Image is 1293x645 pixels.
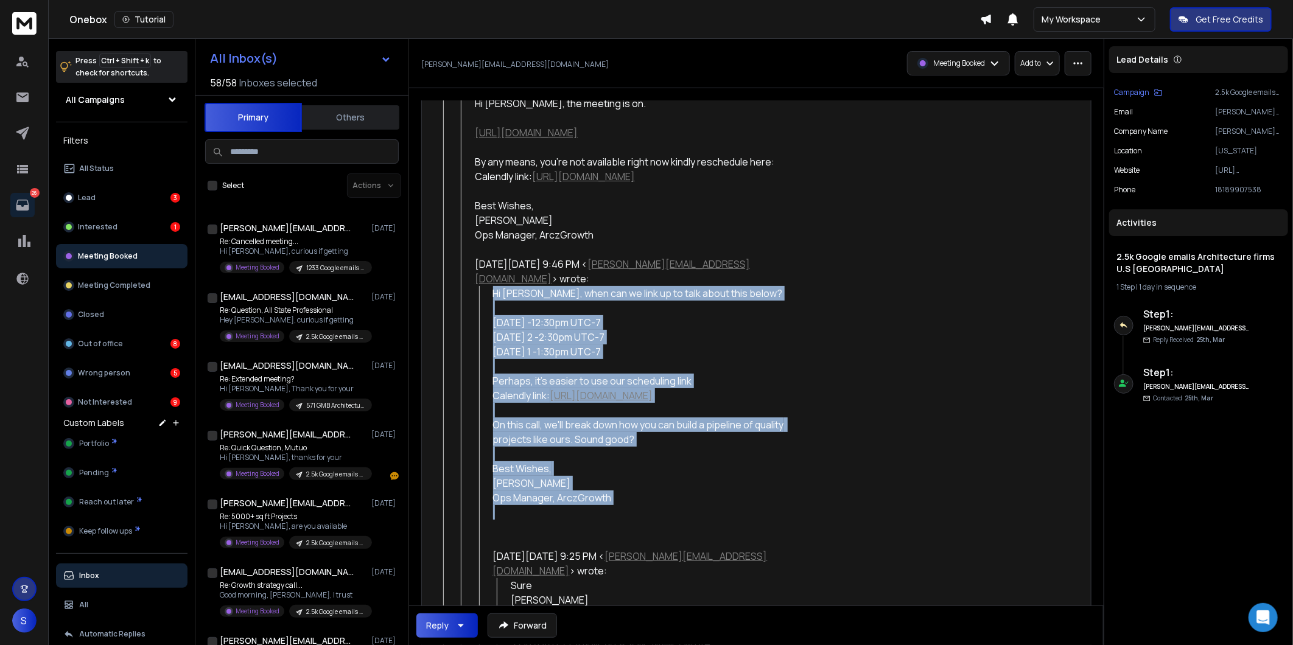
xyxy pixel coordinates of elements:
[210,75,237,90] span: 58 / 58
[78,222,117,232] p: Interested
[56,390,187,414] button: Not Interested9
[79,468,109,478] span: Pending
[220,360,354,372] h1: [EMAIL_ADDRESS][DOMAIN_NAME]
[306,401,365,410] p: 571 GMB Architecture firms google emails with NO Web visits
[371,567,399,577] p: [DATE]
[1215,166,1283,175] p: [URL][DOMAIN_NAME]
[306,470,365,479] p: 2.5k Google emails Architecture firms U.S [GEOGRAPHIC_DATA]
[56,431,187,456] button: Portfolio
[56,215,187,239] button: Interested1
[1114,185,1135,195] p: Phone
[306,607,365,616] p: 2.5k Google emails Architecture firms U.S [GEOGRAPHIC_DATA]
[78,193,96,203] p: Lead
[475,126,578,139] a: [URL][DOMAIN_NAME]
[220,305,366,315] p: Re: Question, All State Professional
[1114,88,1163,97] button: Campaign
[1196,13,1263,26] p: Get Free Credits
[220,580,366,590] p: Re: Growth strategy call...
[220,453,366,462] p: Hi [PERSON_NAME], thanks for your
[63,417,124,429] h3: Custom Labels
[56,132,187,149] h3: Filters
[1116,54,1168,66] p: Lead Details
[1170,7,1272,32] button: Get Free Credits
[10,193,35,217] a: 26
[416,613,478,638] button: Reply
[170,368,180,378] div: 5
[1143,324,1250,333] h6: [PERSON_NAME][EMAIL_ADDRESS][DOMAIN_NAME]
[1215,88,1283,97] p: 2.5k Google emails Architecture firms U.S [GEOGRAPHIC_DATA]
[1114,146,1142,156] p: Location
[1116,282,1281,292] div: |
[12,608,37,633] button: S
[30,188,40,198] p: 26
[236,607,279,616] p: Meeting Booked
[493,286,795,301] div: Hi [PERSON_NAME], when can we link up to talk about this below?
[220,497,354,509] h1: [PERSON_NAME][EMAIL_ADDRESS][PERSON_NAME][DOMAIN_NAME]
[1249,603,1278,632] div: Open Intercom Messenger
[933,58,985,68] p: Meeting Booked
[220,315,366,325] p: Hey [PERSON_NAME], curious if getting
[79,629,145,639] p: Automatic Replies
[306,539,365,548] p: 2.5k Google emails Architecture firms U.S [GEOGRAPHIC_DATA]
[200,46,401,71] button: All Inbox(s)
[488,613,557,638] button: Forward
[170,339,180,349] div: 8
[78,397,132,407] p: Not Interested
[493,388,795,403] div: Calendly link:
[79,600,88,610] p: All
[1116,251,1281,275] h1: 2.5k Google emails Architecture firms U.S [GEOGRAPHIC_DATA]
[306,263,365,273] p: 1233 Google emails and other emails-principal-1-6-Headcount-2426-ALL-Cleaned-Business-email
[56,519,187,543] button: Keep follow ups
[236,469,279,478] p: Meeting Booked
[475,96,794,111] div: Hi [PERSON_NAME], the meeting is on.
[220,443,366,453] p: Re: Quick Question, Mutuo
[371,498,399,508] p: [DATE]
[66,94,125,106] h1: All Campaigns
[1215,146,1283,156] p: [US_STATE]
[220,590,366,600] p: Good morning, [PERSON_NAME], I trust
[371,292,399,302] p: [DATE]
[493,344,795,359] div: [DATE] 1 -1:30pm UTC-7
[56,273,187,298] button: Meeting Completed
[1143,382,1250,391] h6: [PERSON_NAME][EMAIL_ADDRESS][DOMAIN_NAME]
[56,563,187,588] button: Inbox
[78,281,150,290] p: Meeting Completed
[220,374,366,384] p: Re: Extended meeting?
[475,228,794,242] div: Ops Manager, ArczGrowth
[239,75,317,90] h3: Inboxes selected
[56,593,187,617] button: All
[1139,282,1196,292] span: 1 day in sequence
[79,164,114,173] p: All Status
[56,88,187,112] button: All Campaigns
[220,237,366,246] p: Re: Cancelled meeting...
[78,251,138,261] p: Meeting Booked
[79,571,99,580] p: Inbox
[78,310,104,319] p: Closed
[1196,335,1225,344] span: 25th, Mar
[1215,185,1283,195] p: 18189907538
[493,330,795,344] div: [DATE] 2 -2:30pm UTC-7
[222,181,244,190] label: Select
[1153,335,1225,344] p: Reply Received
[1114,166,1140,175] p: website
[236,538,279,547] p: Meeting Booked
[220,384,366,394] p: Hi [PERSON_NAME], Thank you for your
[493,490,795,505] div: Ops Manager, ArczGrowth
[493,374,795,388] div: Perhaps, it's easier to use our scheduling link
[475,257,794,286] div: [DATE][DATE] 9:46 PM < > wrote:
[493,549,768,577] a: [PERSON_NAME][EMAIL_ADDRESS][DOMAIN_NAME]
[79,497,134,507] span: Reach out later
[205,103,302,132] button: Primary
[1215,127,1283,136] p: [PERSON_NAME] Architect
[56,332,187,356] button: Out of office8
[475,198,794,213] div: Best Wishes,
[56,490,187,514] button: Reach out later
[78,368,130,378] p: Wrong person
[220,291,354,303] h1: [EMAIL_ADDRESS][DOMAIN_NAME]
[421,60,609,69] p: [PERSON_NAME][EMAIL_ADDRESS][DOMAIN_NAME]
[371,430,399,439] p: [DATE]
[114,11,173,28] button: Tutorial
[1020,58,1041,68] p: Add to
